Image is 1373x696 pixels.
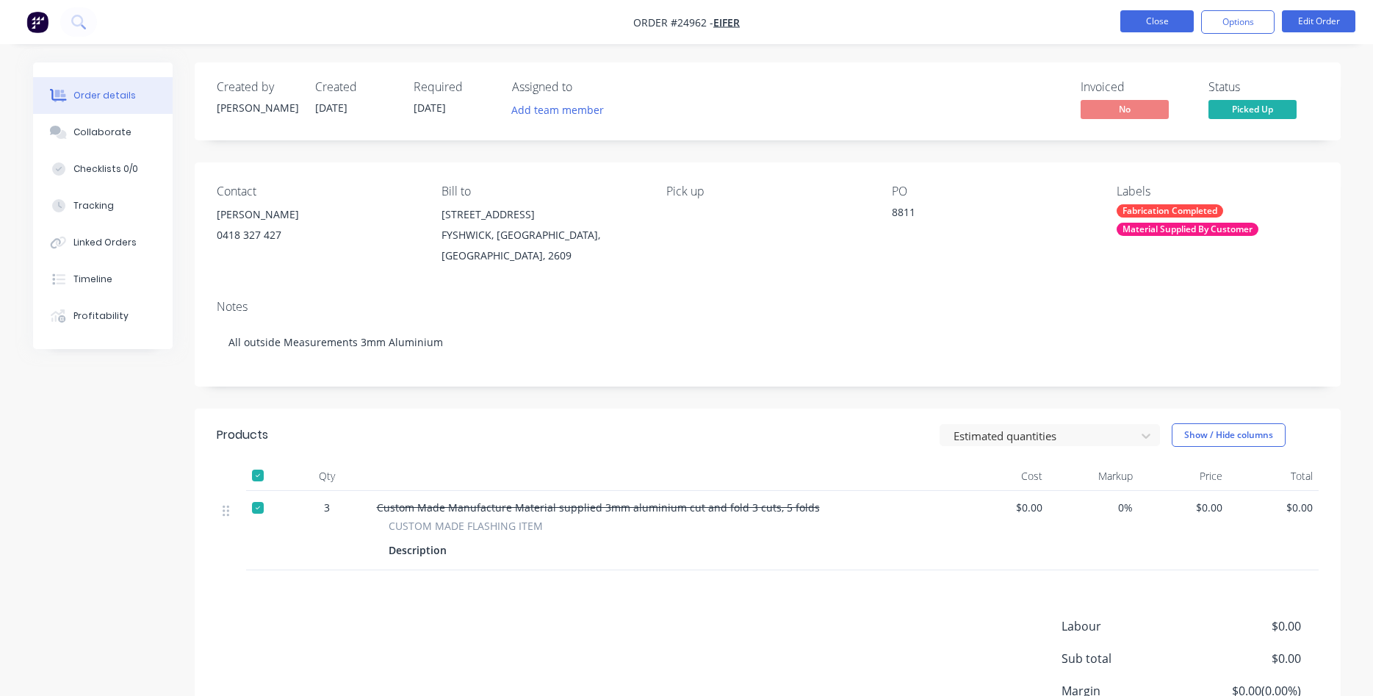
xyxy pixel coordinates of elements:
span: $0.00 [1234,500,1313,515]
div: Status [1208,80,1319,94]
button: Timeline [33,261,173,298]
button: Picked Up [1208,100,1297,122]
button: Collaborate [33,114,173,151]
button: Add team member [503,100,611,120]
span: 0% [1054,500,1133,515]
div: Order details [73,89,136,102]
div: [STREET_ADDRESS] [442,204,643,225]
button: Profitability [33,298,173,334]
span: Order #24962 - [633,15,713,29]
span: CUSTOM MADE FLASHING ITEM [389,518,543,534]
button: Add team member [512,100,612,120]
span: [DATE] [414,101,446,115]
div: Products [217,426,268,444]
div: Assigned to [512,80,659,94]
span: 3 [324,500,330,515]
div: Fabrication Completed [1117,204,1223,218]
div: Invoiced [1081,80,1191,94]
span: $0.00 [965,500,1043,515]
div: FYSHWICK, [GEOGRAPHIC_DATA], [GEOGRAPHIC_DATA], 2609 [442,225,643,266]
span: Labour [1062,617,1192,635]
a: EIFER [713,15,740,29]
div: Cost [959,462,1049,491]
div: Bill to [442,184,643,198]
div: Collaborate [73,126,131,139]
span: $0.00 [1192,617,1300,635]
button: Edit Order [1282,10,1355,32]
div: Tracking [73,199,114,212]
div: Timeline [73,273,112,286]
button: Order details [33,77,173,114]
div: Markup [1048,462,1139,491]
span: No [1081,100,1169,118]
div: Created [315,80,396,94]
div: Material Supplied By Customer [1117,223,1258,236]
div: Notes [217,300,1319,314]
button: Options [1201,10,1275,34]
span: [DATE] [315,101,347,115]
div: [PERSON_NAME]0418 327 427 [217,204,418,251]
div: Qty [283,462,371,491]
div: All outside Measurements 3mm Aluminium [217,320,1319,365]
div: Total [1228,462,1319,491]
div: Required [414,80,494,94]
div: Pick up [666,184,868,198]
span: Picked Up [1208,100,1297,118]
div: [PERSON_NAME] [217,100,298,115]
span: Custom Made Manufacture Material supplied 3mm aluminium cut and fold 3 cuts, 5 folds [377,501,820,514]
div: Created by [217,80,298,94]
button: Tracking [33,187,173,224]
div: Checklists 0/0 [73,162,138,176]
div: 0418 327 427 [217,225,418,245]
button: Checklists 0/0 [33,151,173,187]
button: Linked Orders [33,224,173,261]
div: Profitability [73,309,129,323]
span: $0.00 [1145,500,1223,515]
button: Close [1120,10,1194,32]
div: Labels [1117,184,1318,198]
button: Show / Hide columns [1172,423,1286,447]
span: $0.00 [1192,650,1300,667]
div: 8811 [892,204,1075,225]
div: [STREET_ADDRESS]FYSHWICK, [GEOGRAPHIC_DATA], [GEOGRAPHIC_DATA], 2609 [442,204,643,266]
div: PO [892,184,1093,198]
span: Sub total [1062,650,1192,667]
div: [PERSON_NAME] [217,204,418,225]
div: Contact [217,184,418,198]
div: Price [1139,462,1229,491]
div: Description [389,539,453,561]
img: Factory [26,11,48,33]
div: Linked Orders [73,236,137,249]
